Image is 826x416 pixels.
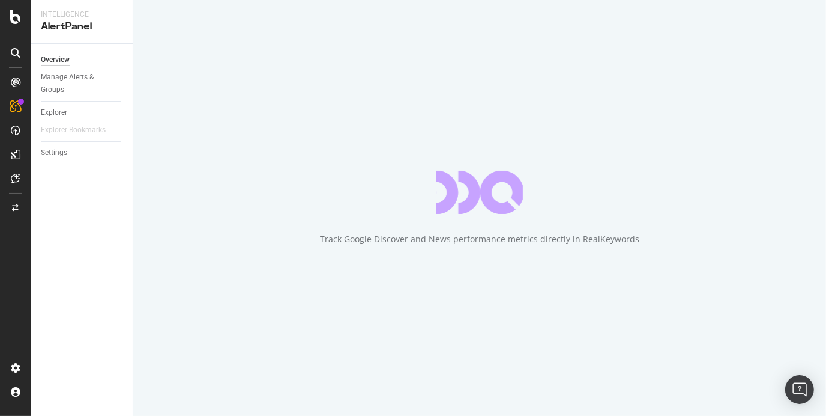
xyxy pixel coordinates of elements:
div: Manage Alerts & Groups [41,71,113,96]
div: Explorer Bookmarks [41,124,106,136]
a: Explorer Bookmarks [41,124,118,136]
div: Explorer [41,106,67,119]
div: AlertPanel [41,20,123,34]
div: animation [436,171,523,214]
a: Manage Alerts & Groups [41,71,124,96]
div: Overview [41,54,70,66]
div: Intelligence [41,10,123,20]
a: Settings [41,147,124,159]
div: Track Google Discover and News performance metrics directly in RealKeywords [320,233,639,245]
div: Open Intercom Messenger [785,375,814,404]
div: Settings [41,147,67,159]
a: Explorer [41,106,124,119]
a: Overview [41,54,124,66]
